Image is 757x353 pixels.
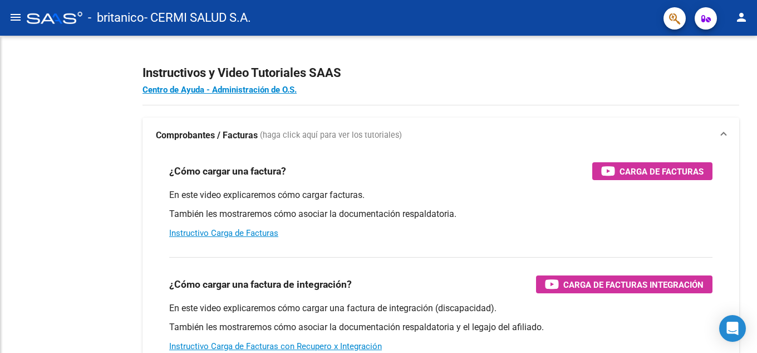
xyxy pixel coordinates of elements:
[169,228,278,238] a: Instructivo Carga de Facturas
[735,11,748,24] mat-icon: person
[142,118,739,153] mat-expansion-panel-header: Comprobantes / Facturas (haga click aquí para ver los tutoriales)
[719,315,746,342] div: Open Intercom Messenger
[620,165,704,178] span: Carga de Facturas
[169,341,382,351] a: Instructivo Carga de Facturas con Recupero x Integración
[563,278,704,292] span: Carga de Facturas Integración
[592,162,712,180] button: Carga de Facturas
[88,6,144,30] span: - britanico
[536,275,712,293] button: Carga de Facturas Integración
[169,189,712,201] p: En este video explicaremos cómo cargar facturas.
[260,129,402,142] span: (haga click aquí para ver los tutoriales)
[169,302,712,315] p: En este video explicaremos cómo cargar una factura de integración (discapacidad).
[142,62,739,84] h2: Instructivos y Video Tutoriales SAAS
[156,129,258,142] strong: Comprobantes / Facturas
[144,6,251,30] span: - CERMI SALUD S.A.
[169,208,712,220] p: También les mostraremos cómo asociar la documentación respaldatoria.
[9,11,22,24] mat-icon: menu
[169,277,352,292] h3: ¿Cómo cargar una factura de integración?
[169,321,712,333] p: También les mostraremos cómo asociar la documentación respaldatoria y el legajo del afiliado.
[169,163,286,179] h3: ¿Cómo cargar una factura?
[142,85,297,95] a: Centro de Ayuda - Administración de O.S.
